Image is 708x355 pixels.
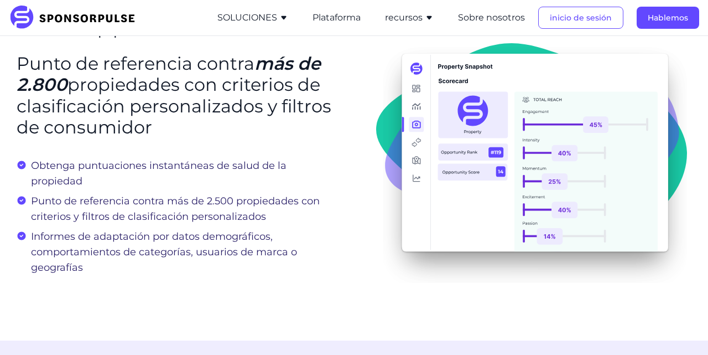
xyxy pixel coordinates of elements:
[9,6,143,30] img: PatrocinadorPulse
[17,53,336,138] h2: Punto de referencia contra propiedades con criterios de clasificación personalizados y filtros de...
[637,7,699,29] button: Hablemos
[538,13,623,23] a: inicio de sesión
[653,302,708,355] iframe: Widget de chat
[17,160,27,170] img: Bala
[637,13,699,23] a: Hablemos
[17,28,146,38] span: Instantánea de la propiedad
[31,193,336,224] span: Punto de referencia contra más de 2.500 propiedades con criterios y filtros de clasificación pers...
[17,231,27,241] img: Bala
[458,13,525,23] a: Sobre nosotros
[31,158,336,189] span: Obtenga puntuaciones instantáneas de salud de la propiedad
[376,34,687,292] img: instantánea de la plataforma
[17,195,27,205] img: Bala
[313,13,361,23] a: Plataforma
[31,229,336,275] span: Informes de adaptación por datos demográficos, comportamientos de categorías, usuarios de marca o...
[385,11,434,24] button: recursos
[17,53,321,95] i: más de 2.800
[458,11,525,24] button: Sobre nosotros
[217,11,288,24] button: SOLUCIONES
[538,7,623,29] button: inicio de sesión
[313,11,361,24] button: Plataforma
